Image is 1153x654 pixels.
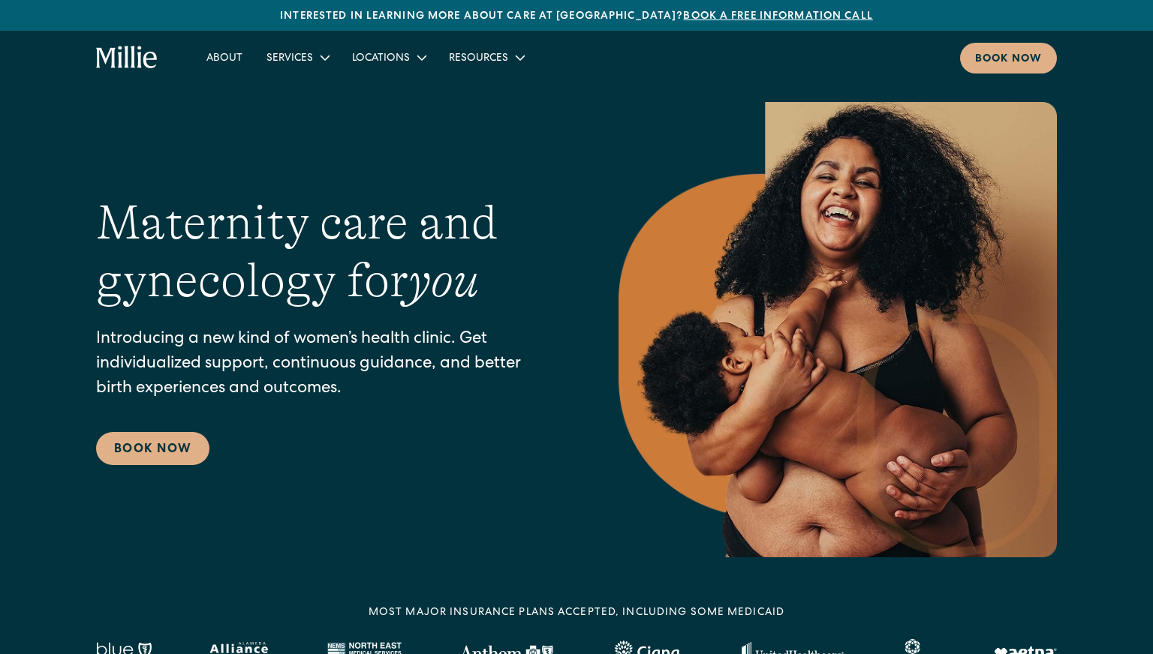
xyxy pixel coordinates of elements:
[96,432,209,465] a: Book Now
[437,45,535,70] div: Resources
[254,45,340,70] div: Services
[683,11,872,22] a: Book a free information call
[369,605,784,621] div: MOST MAJOR INSURANCE PLANS ACCEPTED, INCLUDING some MEDICAID
[96,328,558,402] p: Introducing a new kind of women’s health clinic. Get individualized support, continuous guidance,...
[96,46,158,70] a: home
[194,45,254,70] a: About
[408,253,479,307] em: you
[352,51,410,67] div: Locations
[266,51,313,67] div: Services
[340,45,437,70] div: Locations
[619,102,1057,557] img: Smiling mother with her baby in arms, celebrating body positivity and the nurturing bond of postp...
[975,52,1042,67] div: Book now
[449,51,508,67] div: Resources
[960,43,1057,73] a: Book now
[96,194,558,310] h1: Maternity care and gynecology for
